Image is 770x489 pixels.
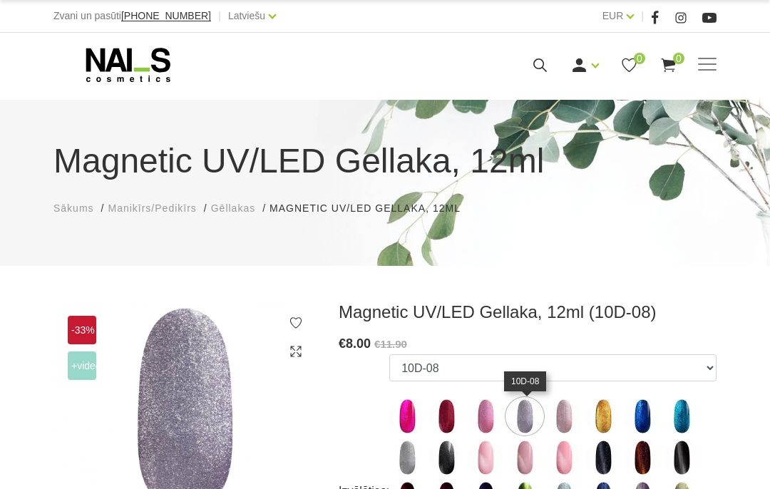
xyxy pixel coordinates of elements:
[659,56,677,74] a: 0
[339,302,717,323] h3: Magnetic UV/LED Gellaka, 12ml (10D-08)
[428,398,464,434] img: ...
[664,440,699,475] img: ...
[121,10,211,21] span: [PHONE_NUMBER]
[428,440,464,475] img: ...
[374,338,407,350] s: €11.90
[634,53,645,64] span: 0
[211,201,255,216] a: Gēllakas
[507,440,543,475] img: ...
[68,351,96,380] span: +Video
[620,56,638,74] a: 0
[121,11,211,21] a: [PHONE_NUMBER]
[108,201,196,216] a: Manikīrs/Pedikīrs
[108,202,196,214] span: Manikīrs/Pedikīrs
[546,440,582,475] img: ...
[585,440,621,475] img: ...
[625,398,660,434] img: ...
[53,202,94,214] span: Sākums
[211,202,255,214] span: Gēllakas
[546,398,582,434] img: ...
[641,7,644,25] span: |
[468,398,503,434] img: ...
[53,7,211,25] div: Zvani un pasūti
[585,398,621,434] img: ...
[218,7,221,25] span: |
[339,336,346,351] span: €
[673,53,684,64] span: 0
[269,201,475,216] li: Magnetic UV/LED Gellaka, 12ml
[389,398,425,434] img: ...
[625,440,660,475] img: ...
[53,135,717,187] h1: Magnetic UV/LED Gellaka, 12ml
[228,7,265,24] a: Latviešu
[389,440,425,475] img: ...
[664,398,699,434] img: ...
[68,316,96,344] span: -33%
[507,398,543,434] img: ...
[346,336,371,351] span: 8.00
[468,440,503,475] img: ...
[602,7,624,24] a: EUR
[53,201,94,216] a: Sākums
